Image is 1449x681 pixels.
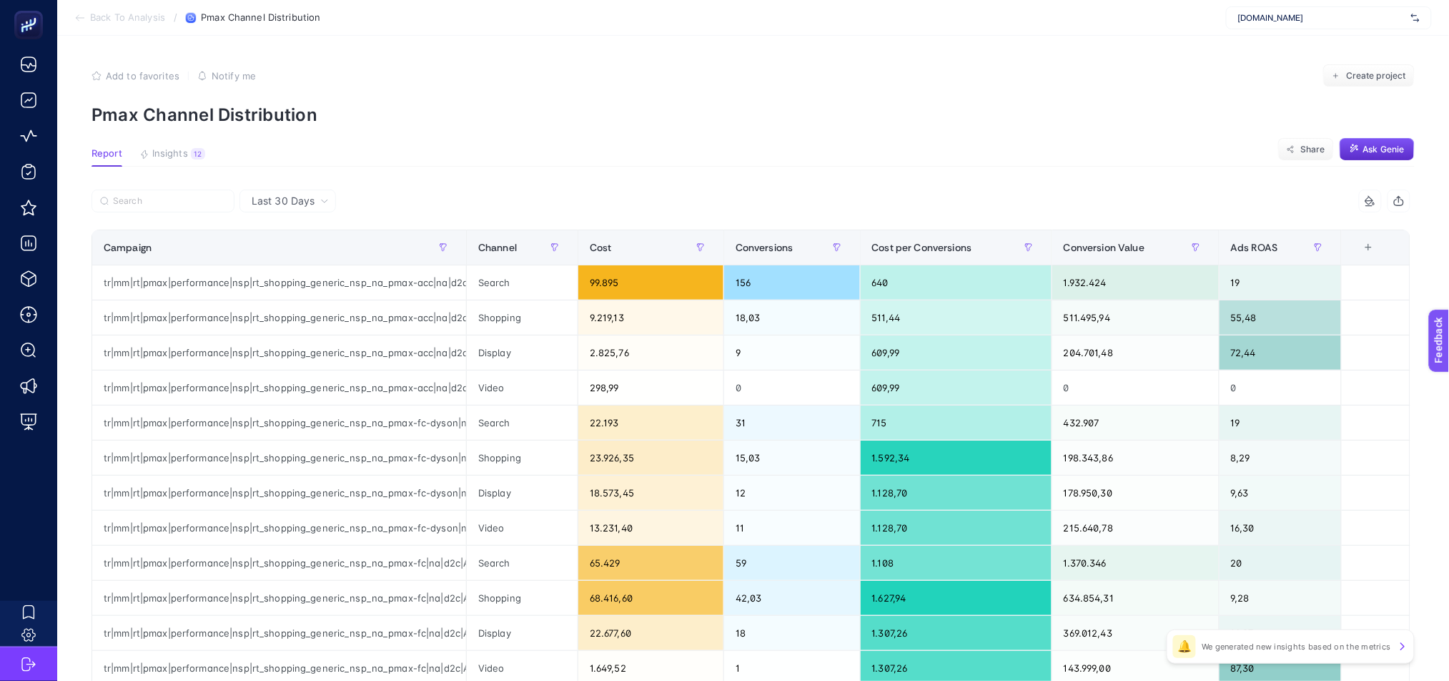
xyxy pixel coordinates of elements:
[92,371,466,405] div: tr|mm|rt|pmax|performance|nsp|rt_shopping_generic_nsp_na_pmax-acc|na|d2c|AOP|OSB0002ISO
[724,371,860,405] div: 0
[478,242,517,253] span: Channel
[1353,242,1365,273] div: 7 items selected
[1355,242,1383,253] div: +
[467,300,578,335] div: Shopping
[861,265,1052,300] div: 640
[1052,511,1219,545] div: 215.640,78
[1220,406,1342,440] div: 19
[578,441,723,475] div: 23.926,35
[1220,265,1342,300] div: 19
[92,616,466,650] div: tr|mm|rt|pmax|performance|nsp|rt_shopping_generic_nsp_na_pmax-fc|na|d2c|AOP|OSB0002J35
[1220,300,1342,335] div: 55,48
[212,70,256,82] span: Notify me
[1052,300,1219,335] div: 511.495,94
[578,265,723,300] div: 99.895
[1411,11,1420,25] img: svg%3e
[724,581,860,615] div: 42,03
[1220,511,1342,545] div: 16,30
[1202,641,1391,652] p: We generated new insights based on the metrics
[191,148,205,160] div: 12
[92,511,466,545] div: tr|mm|rt|pmax|performance|nsp|rt_shopping_generic_nsp_na_pmax-fc-dyson|na|d2c|AOP|OSB0002K13
[174,11,177,23] span: /
[1052,265,1219,300] div: 1.932.424
[724,476,860,510] div: 12
[736,242,793,253] span: Conversions
[106,70,179,82] span: Add to favorites
[201,12,320,24] span: Pmax Channel Distribution
[9,4,54,16] span: Feedback
[861,441,1052,475] div: 1.592,34
[1052,476,1219,510] div: 178.950,30
[724,616,860,650] div: 18
[467,616,578,650] div: Display
[92,546,466,580] div: tr|mm|rt|pmax|performance|nsp|rt_shopping_generic_nsp_na_pmax-fc|na|d2c|AOP|OSB0002J35
[578,371,723,405] div: 298,99
[1052,616,1219,650] div: 369.012,43
[92,406,466,440] div: tr|mm|rt|pmax|performance|nsp|rt_shopping_generic_nsp_na_pmax-fc-dyson|na|d2c|AOP|OSB0002K13
[861,511,1052,545] div: 1.128,70
[861,546,1052,580] div: 1.108
[467,371,578,405] div: Video
[578,406,723,440] div: 22.193
[724,406,860,440] div: 31
[861,616,1052,650] div: 1.307,26
[92,335,466,370] div: tr|mm|rt|pmax|performance|nsp|rt_shopping_generic_nsp_na_pmax-acc|na|d2c|AOP|OSB0002ISO
[1220,616,1342,650] div: 16,27
[1052,441,1219,475] div: 198.343,86
[197,70,256,82] button: Notify me
[467,406,578,440] div: Search
[1220,371,1342,405] div: 0
[467,546,578,580] div: Search
[1173,635,1196,658] div: 🔔
[1052,371,1219,405] div: 0
[724,441,860,475] div: 15,03
[467,335,578,370] div: Display
[252,194,315,208] span: Last 30 Days
[92,70,179,82] button: Add to favorites
[92,300,466,335] div: tr|mm|rt|pmax|performance|nsp|rt_shopping_generic_nsp_na_pmax-acc|na|d2c|AOP|OSB0002ISO
[578,511,723,545] div: 13.231,40
[1220,581,1342,615] div: 9,28
[590,242,612,253] span: Cost
[1220,335,1342,370] div: 72,44
[1220,476,1342,510] div: 9,63
[1340,138,1415,161] button: Ask Genie
[724,335,860,370] div: 9
[1300,144,1325,155] span: Share
[1238,12,1405,24] span: [DOMAIN_NAME]
[1231,242,1278,253] span: Ads ROAS
[724,546,860,580] div: 59
[467,441,578,475] div: Shopping
[467,581,578,615] div: Shopping
[467,265,578,300] div: Search
[1052,546,1219,580] div: 1.370.346
[92,476,466,510] div: tr|mm|rt|pmax|performance|nsp|rt_shopping_generic_nsp_na_pmax-fc-dyson|na|d2c|AOP|OSB0002K13
[1052,335,1219,370] div: 204.701,48
[92,104,1415,125] p: Pmax Channel Distribution
[861,300,1052,335] div: 511,44
[1052,406,1219,440] div: 432.907
[1323,64,1415,87] button: Create project
[1052,581,1219,615] div: 634.854,31
[578,476,723,510] div: 18.573,45
[578,581,723,615] div: 68.416,60
[92,441,466,475] div: tr|mm|rt|pmax|performance|nsp|rt_shopping_generic_nsp_na_pmax-fc-dyson|na|d2c|AOP|OSB0002K13
[1278,138,1334,161] button: Share
[1346,70,1406,82] span: Create project
[1064,242,1144,253] span: Conversion Value
[90,12,165,24] span: Back To Analysis
[92,581,466,615] div: tr|mm|rt|pmax|performance|nsp|rt_shopping_generic_nsp_na_pmax-fc|na|d2c|AOP|OSB0002J35
[724,265,860,300] div: 156
[724,300,860,335] div: 18,03
[861,371,1052,405] div: 609,99
[92,148,122,160] span: Report
[724,511,860,545] div: 11
[1363,144,1405,155] span: Ask Genie
[152,148,188,160] span: Insights
[578,616,723,650] div: 22.677,60
[1220,441,1342,475] div: 8,29
[578,546,723,580] div: 65.429
[578,335,723,370] div: 2.825,76
[1220,546,1342,580] div: 20
[861,581,1052,615] div: 1.627,94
